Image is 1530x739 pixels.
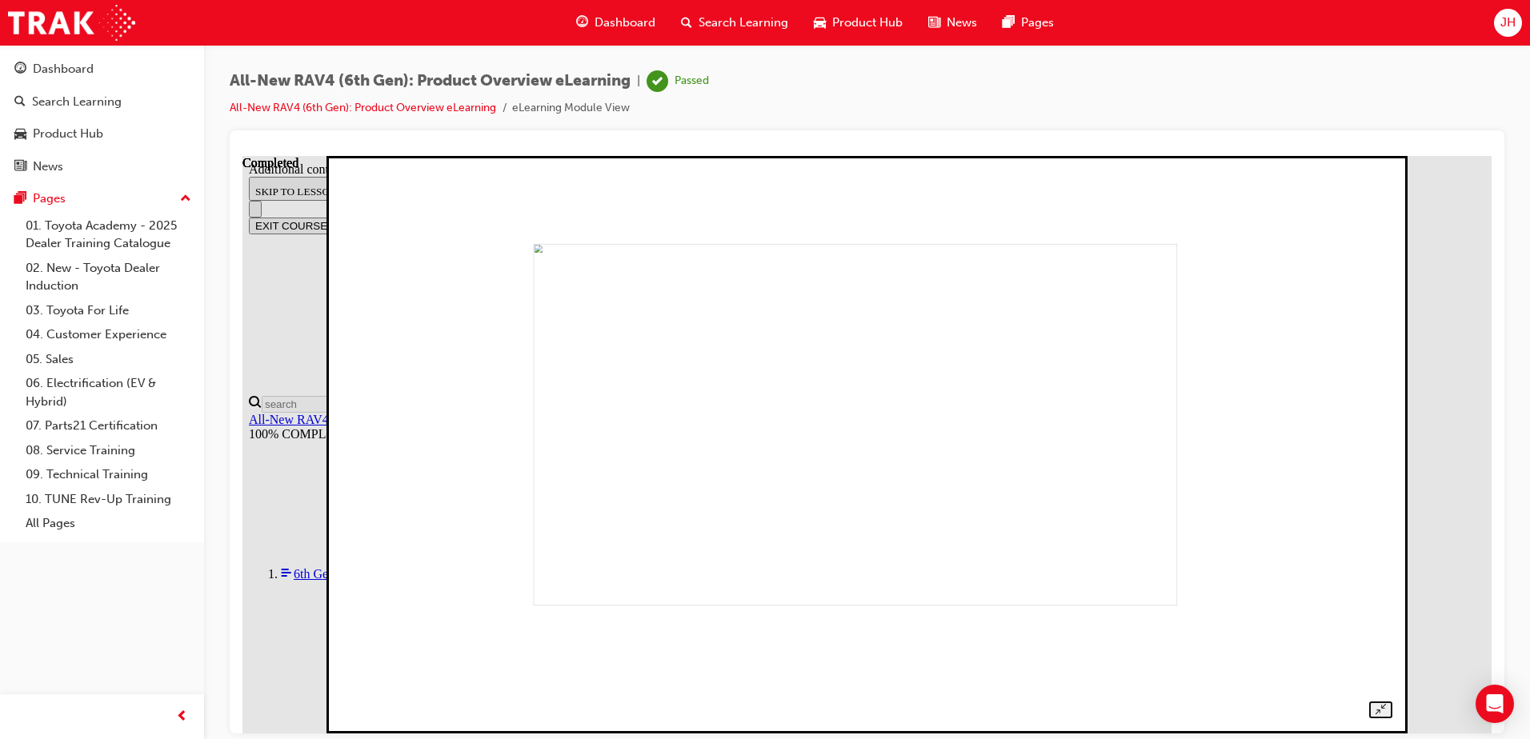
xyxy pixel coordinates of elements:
[14,127,26,142] span: car-icon
[19,256,198,298] a: 02. New - Toyota Dealer Induction
[33,158,63,176] div: News
[19,462,198,487] a: 09. Technical Training
[33,125,103,143] div: Product Hub
[176,707,188,727] span: prev-icon
[19,511,198,536] a: All Pages
[6,184,198,214] button: Pages
[14,192,26,206] span: pages-icon
[19,413,198,438] a: 07. Parts21 Certification
[563,6,668,39] a: guage-iconDashboard
[915,6,990,39] a: news-iconNews
[668,6,801,39] a: search-iconSearch Learning
[1500,14,1516,32] span: JH
[1494,9,1522,37] button: JH
[699,14,788,32] span: Search Learning
[19,298,198,323] a: 03. Toyota For Life
[801,6,915,39] a: car-iconProduct Hub
[6,152,198,182] a: News
[33,60,94,78] div: Dashboard
[6,51,198,184] button: DashboardSearch LearningProduct HubNews
[637,72,640,90] span: |
[681,13,692,33] span: search-icon
[814,13,826,33] span: car-icon
[19,438,198,463] a: 08. Service Training
[33,190,66,208] div: Pages
[1476,685,1514,723] div: Open Intercom Messenger
[6,87,198,117] a: Search Learning
[14,160,26,174] span: news-icon
[19,347,198,372] a: 05. Sales
[6,119,198,149] a: Product Hub
[6,54,198,84] a: Dashboard
[230,101,496,114] a: All-New RAV4 (6th Gen): Product Overview eLearning
[19,487,198,512] a: 10. TUNE Rev-Up Training
[947,14,977,32] span: News
[32,93,122,111] div: Search Learning
[595,14,655,32] span: Dashboard
[1003,13,1015,33] span: pages-icon
[647,70,668,92] span: learningRecordVerb_PASS-icon
[19,371,198,413] a: 06. Electrification (EV & Hybrid)
[990,6,1067,39] a: pages-iconPages
[230,72,631,90] span: All-New RAV4 (6th Gen): Product Overview eLearning
[8,5,135,41] img: Trak
[180,189,191,210] span: up-icon
[512,99,630,118] li: eLearning Module View
[1021,14,1054,32] span: Pages
[928,13,940,33] span: news-icon
[14,95,26,110] span: search-icon
[1127,545,1150,562] button: Unzoom image
[19,214,198,256] a: 01. Toyota Academy - 2025 Dealer Training Catalogue
[19,322,198,347] a: 04. Customer Experience
[675,74,709,89] div: Passed
[832,14,903,32] span: Product Hub
[576,13,588,33] span: guage-icon
[14,62,26,77] span: guage-icon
